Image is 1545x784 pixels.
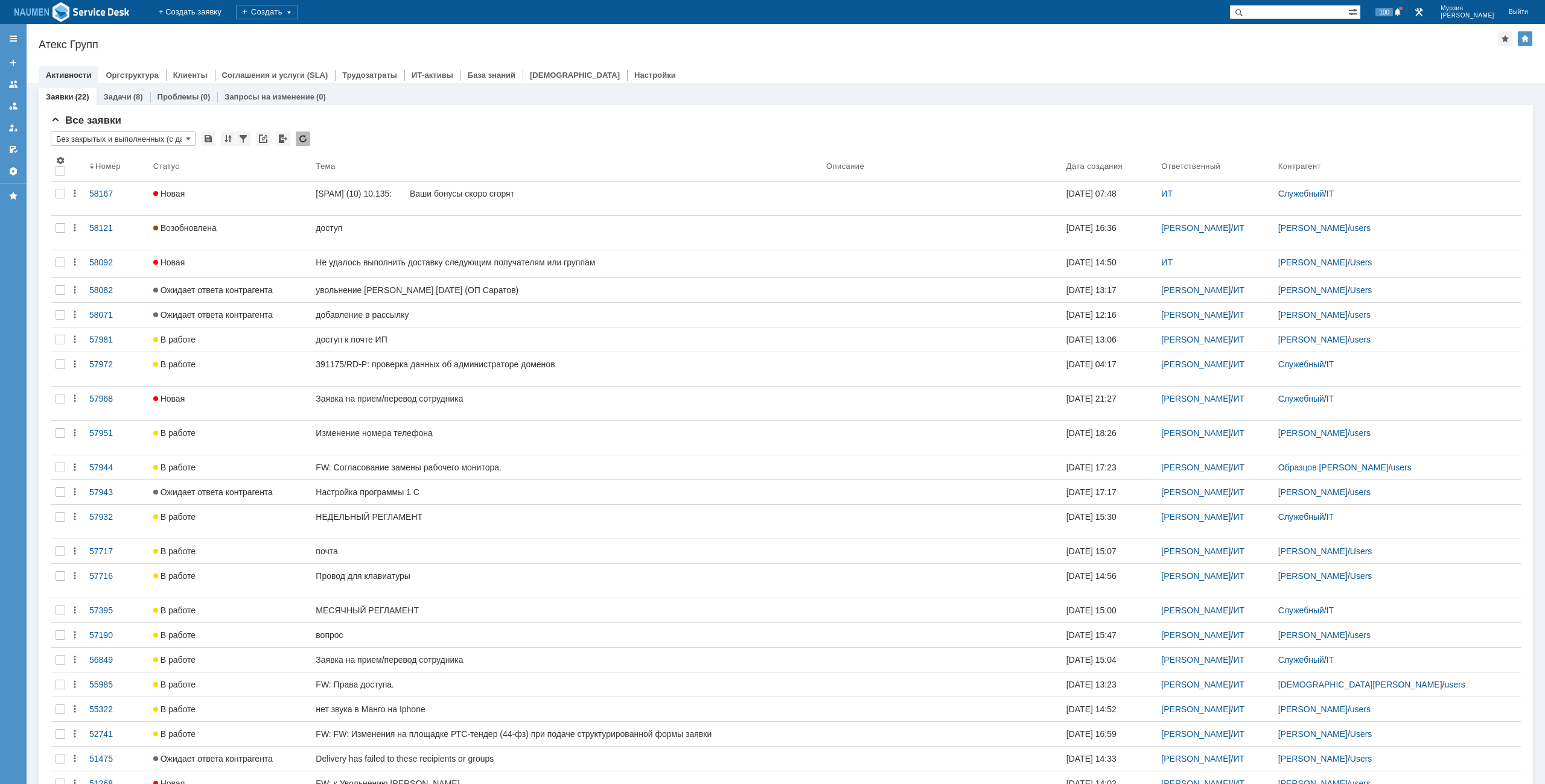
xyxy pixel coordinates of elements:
[1066,680,1117,689] div: [DATE] 13:23
[1233,754,1244,763] a: ИТ
[1062,672,1157,697] a: [DATE] 13:23
[153,359,196,369] span: В работе
[1161,729,1231,739] a: [PERSON_NAME]
[89,428,144,438] div: 57951
[1062,747,1157,771] a: [DATE] 14:33
[148,564,311,598] a: В работе
[1062,480,1157,504] a: [DATE] 17:17
[89,605,144,615] div: 57395
[316,359,817,369] div: 391175/RD-P: проверка данных об администраторе доменов
[1066,310,1117,320] div: [DATE] 12:16
[311,278,821,302] a: увольнение [PERSON_NAME] [DATE] (ОП Саратов)
[1066,428,1117,438] div: [DATE] 18:26
[1066,463,1117,472] div: [DATE] 17:23
[1161,335,1231,344] a: [PERSON_NAME]
[1062,421,1157,455] a: [DATE] 18:26
[89,546,144,556] div: 57717
[1066,571,1117,581] div: [DATE] 14:56
[1233,394,1244,403] a: ИТ
[148,327,311,352] a: В работе
[1156,151,1273,182] th: Ответственный
[1233,512,1244,522] a: ИТ
[1350,630,1371,640] a: users
[1066,512,1117,522] div: [DATE] 15:30
[173,71,208,80] a: Клиенты
[1391,463,1412,472] a: users
[148,480,311,504] a: Ожидает ответа контрагента
[158,92,199,101] a: Проблемы
[1161,223,1231,233] a: [PERSON_NAME]
[276,131,290,146] div: Экспорт списка
[1066,335,1117,344] div: [DATE] 13:06
[311,539,821,563] a: почта
[153,428,196,438] span: В работе
[316,463,817,472] div: FW: Согласование замены рабочего монитора.
[316,754,817,763] div: Delivery has failed to these recipients or groups
[14,1,130,23] img: Ad3g3kIAYj9CAAAAAElFTkSuQmCC
[153,729,196,739] span: В работе
[1327,394,1334,403] a: IT
[1233,335,1244,344] a: ИТ
[104,92,132,101] a: Задачи
[148,278,311,302] a: Ожидает ответа контрагента
[311,151,821,182] th: Тема
[148,182,311,215] a: Новая
[316,310,817,320] div: добавление в рассылку
[1161,655,1231,665] a: [PERSON_NAME]
[153,571,196,581] span: В работе
[1161,546,1231,556] a: [PERSON_NAME]
[84,598,148,622] a: 57395
[84,747,148,771] a: 51475
[1062,278,1157,302] a: [DATE] 13:17
[84,278,148,302] a: 58082
[148,747,311,771] a: Ожидает ответа контрагента
[1350,571,1372,581] a: Users
[1066,359,1117,369] div: [DATE] 04:17
[1278,680,1442,689] a: [DEMOGRAPHIC_DATA][PERSON_NAME]
[311,598,821,622] a: МЕСЯЧНЫЙ РЕГЛАМЕНТ
[1233,487,1244,497] a: ИТ
[1062,722,1157,746] a: [DATE] 16:59
[1278,754,1348,763] a: [PERSON_NAME]
[316,189,817,198] div: [SPAM] (10) 10.135: Ваши бонусы скоро сгорят
[1233,463,1244,472] a: ИТ
[148,598,311,622] a: В работе
[148,387,311,420] a: Новая
[46,92,73,101] a: Заявки
[1518,31,1532,46] div: Изменить домашнюю страницу
[316,487,817,497] div: Настройка программы 1 С
[1233,310,1244,320] a: ИТ
[89,335,144,344] div: 57981
[1161,394,1231,403] a: [PERSON_NAME]
[1233,605,1244,615] a: ИТ
[1278,258,1348,267] a: [PERSON_NAME]
[1278,729,1348,739] a: [PERSON_NAME]
[1498,31,1512,46] div: Добавить в избранное
[1278,189,1324,198] a: Служебный
[95,162,121,171] div: Номер
[311,455,821,479] a: FW: Согласование замены рабочего монитора.
[1161,754,1231,763] a: [PERSON_NAME]
[153,394,185,403] span: Новая
[89,285,144,295] div: 58082
[148,722,311,746] a: В работе
[1278,546,1348,556] a: [PERSON_NAME]
[1066,258,1117,267] div: [DATE] 14:50
[1278,487,1348,497] a: [PERSON_NAME]
[84,421,148,455] a: 57951
[84,722,148,746] a: 52741
[153,680,196,689] span: В работе
[1327,605,1334,615] a: IT
[1062,387,1157,420] a: [DATE] 21:27
[316,704,817,714] div: нет звука в Манго на Iphone
[89,704,144,714] div: 55322
[84,216,148,250] a: 58121
[1062,250,1157,277] a: [DATE] 14:50
[1273,151,1521,182] th: Контрагент
[316,655,817,665] div: Заявка на прием/перевод сотрудника
[225,92,314,101] a: Запросы на изменение
[1062,352,1157,386] a: [DATE] 04:17
[316,162,335,171] div: Тема
[311,327,821,352] a: доступ к почте ИП
[1350,729,1372,739] a: Users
